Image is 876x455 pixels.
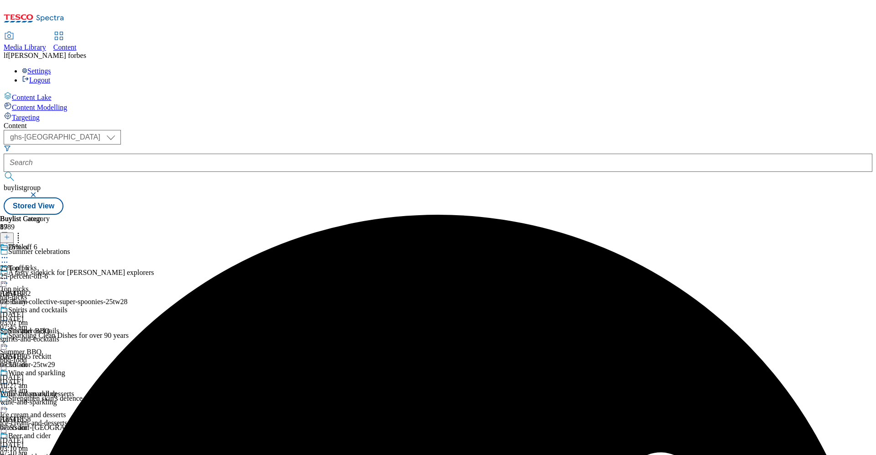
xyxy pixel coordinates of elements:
[53,43,77,51] span: Content
[4,112,872,122] a: Targeting
[12,93,52,101] span: Content Lake
[8,269,154,277] div: A tasty sidekick for [PERSON_NAME] explorers
[8,432,51,440] div: Beer and cider
[4,32,46,52] a: Media Library
[4,184,41,191] span: buylistgroup
[4,122,872,130] div: Content
[4,43,46,51] span: Media Library
[8,243,37,251] div: 25% off 6
[4,197,63,215] button: Stored View
[4,145,11,152] svg: Search Filters
[8,52,86,59] span: [PERSON_NAME] forbes
[4,154,872,172] input: Search
[8,331,129,340] div: Sparkling Clean Dishes for over 90 years
[4,92,872,102] a: Content Lake
[8,369,65,377] div: Wine and sparkling
[12,114,40,121] span: Targeting
[53,32,77,52] a: Content
[8,306,68,314] div: Spirits and cocktails
[22,76,50,84] a: Logout
[4,52,8,59] span: lf
[22,67,51,75] a: Settings
[12,103,67,111] span: Content Modelling
[4,102,872,112] a: Content Modelling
